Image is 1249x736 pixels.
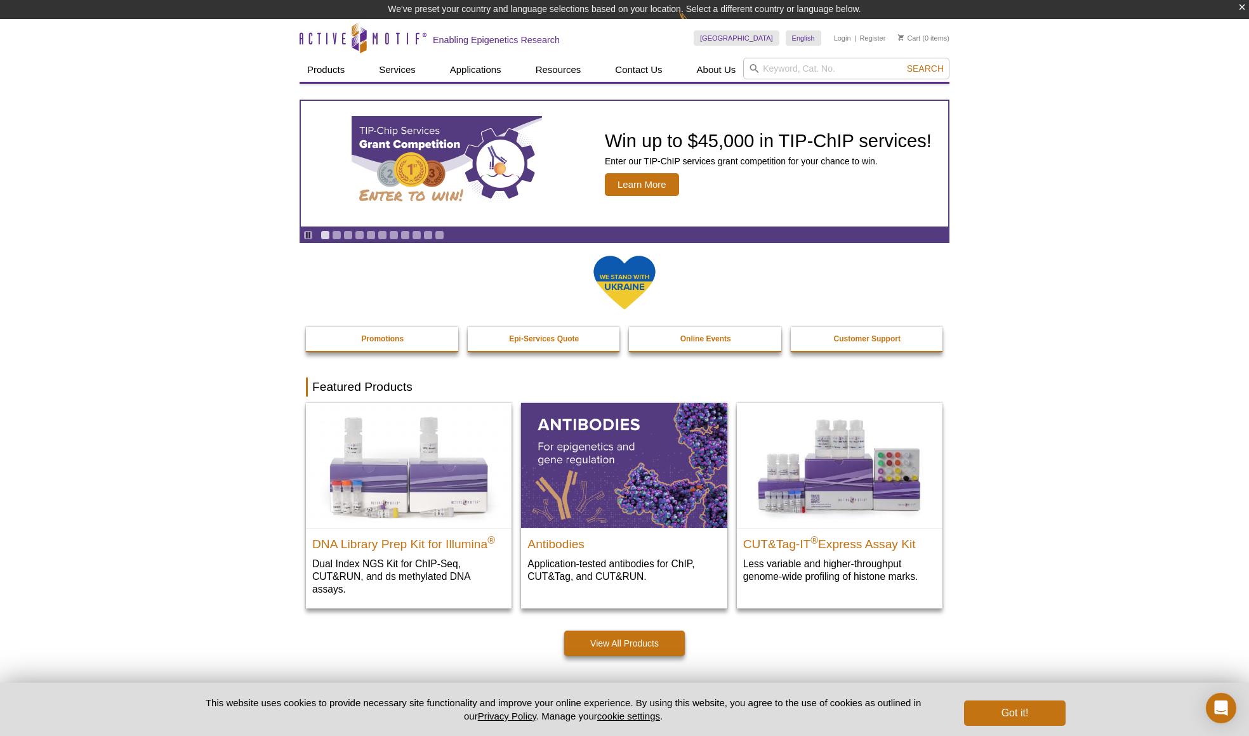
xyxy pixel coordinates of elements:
[597,711,660,721] button: cookie settings
[306,327,459,351] a: Promotions
[593,254,656,311] img: We Stand With Ukraine
[389,230,399,240] a: Go to slide 7
[743,532,936,551] h2: CUT&Tag-IT Express Assay Kit
[183,696,943,723] p: This website uses cookies to provide necessary site functionality and improve your online experie...
[907,63,944,74] span: Search
[1206,693,1236,723] div: Open Intercom Messenger
[509,334,579,343] strong: Epi-Services Quote
[564,631,685,656] a: View All Products
[400,230,410,240] a: Go to slide 8
[859,34,885,43] a: Register
[412,230,421,240] a: Go to slide 9
[605,173,679,196] span: Learn More
[689,58,744,82] a: About Us
[527,557,720,583] p: Application-tested antibodies for ChIP, CUT&Tag, and CUT&RUN.
[321,230,330,240] a: Go to slide 1
[433,34,560,46] h2: Enabling Epigenetics Research
[312,557,505,596] p: Dual Index NGS Kit for ChIP-Seq, CUT&RUN, and ds methylated DNA assays.
[468,327,621,351] a: Epi-Services Quote
[605,155,932,167] p: Enter our TIP-ChIP services grant competition for your chance to win.
[694,30,779,46] a: [GEOGRAPHIC_DATA]
[898,34,920,43] a: Cart
[743,58,949,79] input: Keyword, Cat. No.
[301,101,948,227] article: TIP-ChIP Services Grant Competition
[300,58,352,82] a: Products
[435,230,444,240] a: Go to slide 11
[332,230,341,240] a: Go to slide 2
[306,403,512,527] img: DNA Library Prep Kit for Illumina
[743,557,936,583] p: Less variable and higher-throughput genome-wide profiling of histone marks​.
[343,230,353,240] a: Go to slide 3
[306,403,512,608] a: DNA Library Prep Kit for Illumina DNA Library Prep Kit for Illumina® Dual Index NGS Kit for ChIP-...
[810,534,818,545] sup: ®
[607,58,670,82] a: Contact Us
[964,700,1066,726] button: Got it!
[371,58,423,82] a: Services
[791,327,944,351] a: Customer Support
[834,34,851,43] a: Login
[303,230,313,240] a: Toggle autoplay
[680,334,731,343] strong: Online Events
[527,532,720,551] h2: Antibodies
[301,101,948,227] a: TIP-ChIP Services Grant Competition Win up to $45,000 in TIP-ChIP services! Enter our TIP-ChIP se...
[306,378,943,397] h2: Featured Products
[854,30,856,46] li: |
[487,534,495,545] sup: ®
[355,230,364,240] a: Go to slide 4
[903,63,948,74] button: Search
[312,532,505,551] h2: DNA Library Prep Kit for Illumina
[737,403,942,595] a: CUT&Tag-IT® Express Assay Kit CUT&Tag-IT®Express Assay Kit Less variable and higher-throughput ge...
[423,230,433,240] a: Go to slide 10
[605,131,932,150] h2: Win up to $45,000 in TIP-ChIP services!
[378,230,387,240] a: Go to slide 6
[786,30,821,46] a: English
[898,30,949,46] li: (0 items)
[366,230,376,240] a: Go to slide 5
[478,711,536,721] a: Privacy Policy
[737,403,942,527] img: CUT&Tag-IT® Express Assay Kit
[834,334,901,343] strong: Customer Support
[528,58,589,82] a: Resources
[352,116,542,211] img: TIP-ChIP Services Grant Competition
[629,327,783,351] a: Online Events
[361,334,404,343] strong: Promotions
[442,58,509,82] a: Applications
[678,10,712,39] img: Change Here
[521,403,727,595] a: All Antibodies Antibodies Application-tested antibodies for ChIP, CUT&Tag, and CUT&RUN.
[521,403,727,527] img: All Antibodies
[898,34,904,41] img: Your Cart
